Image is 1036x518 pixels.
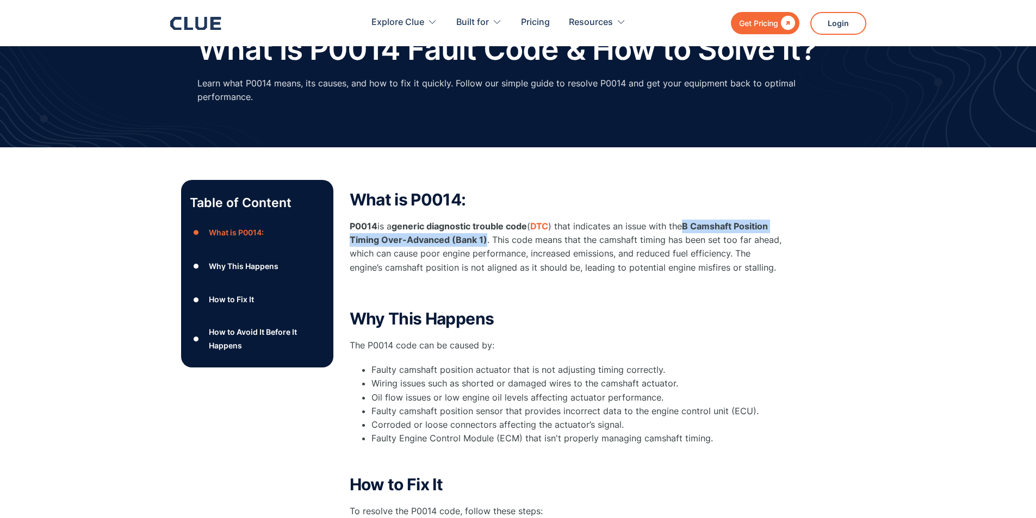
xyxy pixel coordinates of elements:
strong: Why This Happens [350,309,494,328]
p: Table of Content [190,194,325,211]
p: ‍ [350,451,785,464]
div: Explore Clue [371,5,424,40]
li: Wiring issues such as shorted or damaged wires to the camshaft actuator. [371,377,785,390]
div: ● [190,258,203,274]
div: ● [190,330,203,347]
div: How to Fix It [209,292,254,306]
strong: generic diagnostic trouble code [392,221,527,232]
a: DTC [530,221,548,232]
strong: P0014 [350,221,377,232]
p: The P0014 code can be caused by: [350,339,785,352]
a: ●How to Avoid It Before It Happens [190,325,325,352]
p: Learn what P0014 means, its causes, and how to fix it quickly. Follow our simple guide to resolve... [197,77,839,104]
p: is a ( ) that indicates an issue with the . This code means that the camshaft timing has been set... [350,220,785,274]
div: ● [190,291,203,308]
strong: What is P0014: [350,190,466,209]
div: Resources [569,5,613,40]
div: How to Avoid It Before It Happens [209,325,324,352]
li: Faulty Engine Control Module (ECM) that isn't properly managing camshaft timing. [371,432,785,445]
div: ● [190,224,203,241]
h1: What is P0014 Fault Code & How to Solve It? [197,33,817,66]
p: ‍ [350,285,785,299]
a: ●How to Fix It [190,291,325,308]
li: Faulty camshaft position actuator that is not adjusting timing correctly. [371,363,785,377]
div: Why This Happens [209,259,278,273]
div: Explore Clue [371,5,437,40]
a: ●Why This Happens [190,258,325,274]
div: What is P0014: [209,226,264,239]
a: Pricing [521,5,550,40]
li: Corroded or loose connectors affecting the actuator’s signal. [371,418,785,432]
li: Oil flow issues or low engine oil levels affecting actuator performance. [371,391,785,404]
p: To resolve the P0014 code, follow these steps: [350,504,785,518]
div: Resources [569,5,626,40]
a: ●What is P0014: [190,224,325,241]
a: Get Pricing [731,12,799,34]
a: Login [810,12,866,35]
div: Built for [456,5,502,40]
div: Get Pricing [739,16,778,30]
strong: How to Fix It [350,475,443,494]
div: Built for [456,5,489,40]
div:  [778,16,795,30]
li: Faulty camshaft position sensor that provides incorrect data to the engine control unit (ECU). [371,404,785,418]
